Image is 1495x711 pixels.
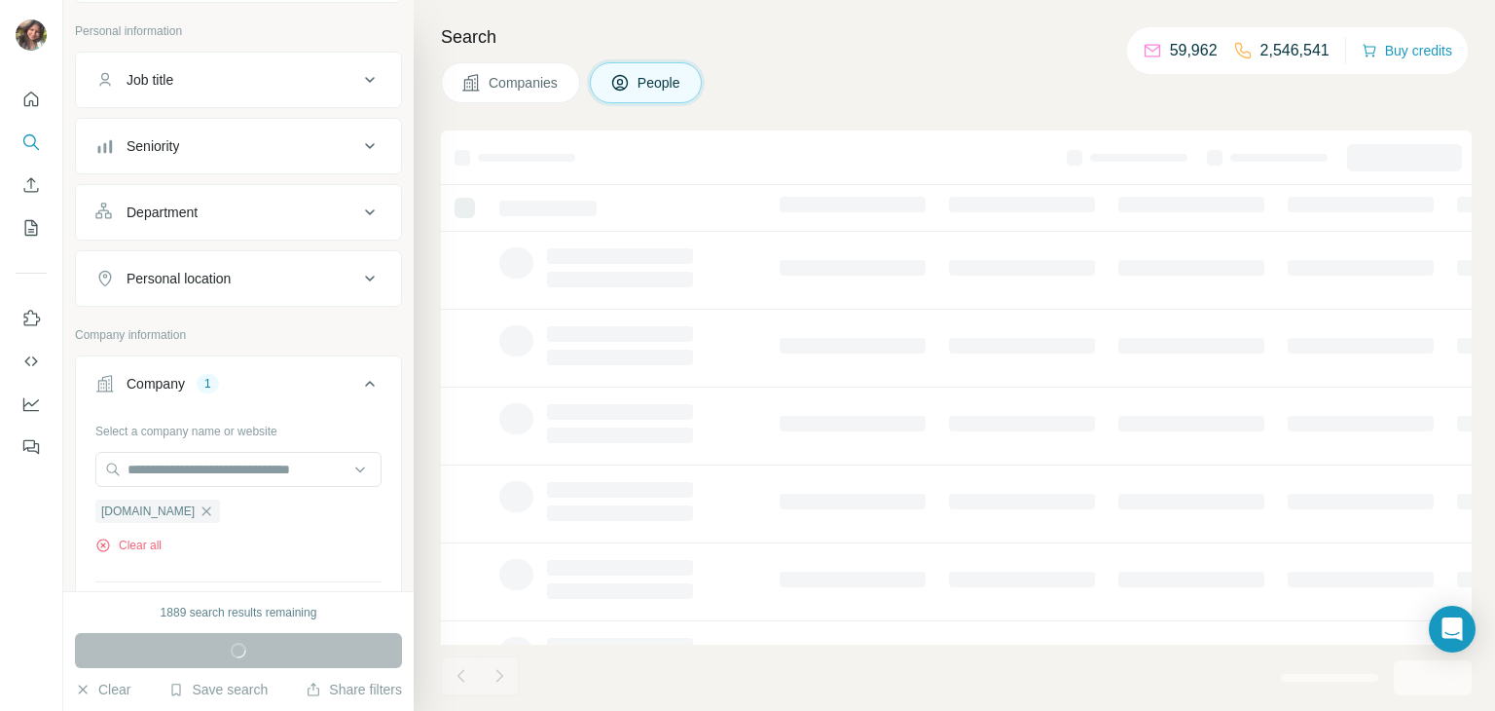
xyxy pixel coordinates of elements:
[441,23,1472,51] h4: Search
[75,326,402,344] p: Company information
[168,680,268,699] button: Save search
[127,136,179,156] div: Seniority
[76,56,401,103] button: Job title
[197,375,219,393] div: 1
[16,430,47,465] button: Feedback
[76,255,401,302] button: Personal location
[1362,37,1452,64] button: Buy credits
[127,70,173,90] div: Job title
[16,19,47,51] img: Avatar
[101,503,195,520] span: [DOMAIN_NAME]
[638,73,682,93] span: People
[75,22,402,40] p: Personal information
[489,73,560,93] span: Companies
[127,203,198,222] div: Department
[16,344,47,379] button: Use Surfe API
[161,604,317,621] div: 1889 search results remaining
[76,360,401,415] button: Company1
[16,125,47,160] button: Search
[16,301,47,336] button: Use Surfe on LinkedIn
[75,680,130,699] button: Clear
[95,415,382,440] div: Select a company name or website
[1429,606,1476,653] div: Open Intercom Messenger
[16,387,47,422] button: Dashboard
[306,680,402,699] button: Share filters
[1170,39,1218,62] p: 59,962
[127,269,231,288] div: Personal location
[16,210,47,245] button: My lists
[127,374,185,393] div: Company
[1260,39,1330,62] p: 2,546,541
[76,189,401,236] button: Department
[16,82,47,117] button: Quick start
[95,537,162,554] button: Clear all
[76,123,401,169] button: Seniority
[16,168,47,203] button: Enrich CSV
